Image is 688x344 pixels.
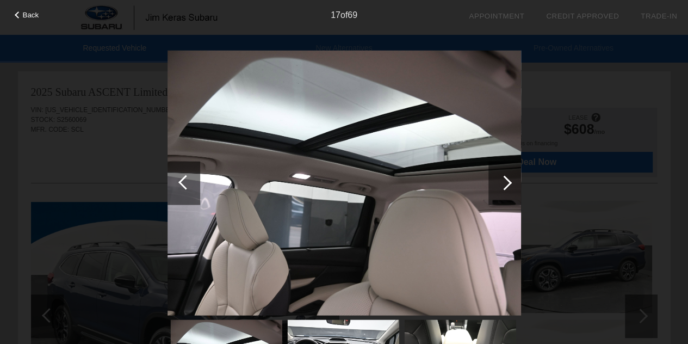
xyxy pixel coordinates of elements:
[331,10,340,20] span: 17
[168,50,521,316] img: 17.jpg
[469,12,524,20] a: Appointment
[641,12,677,20] a: Trade-In
[348,10,357,20] span: 69
[546,12,619,20] a: Credit Approved
[23,11,39,19] span: Back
